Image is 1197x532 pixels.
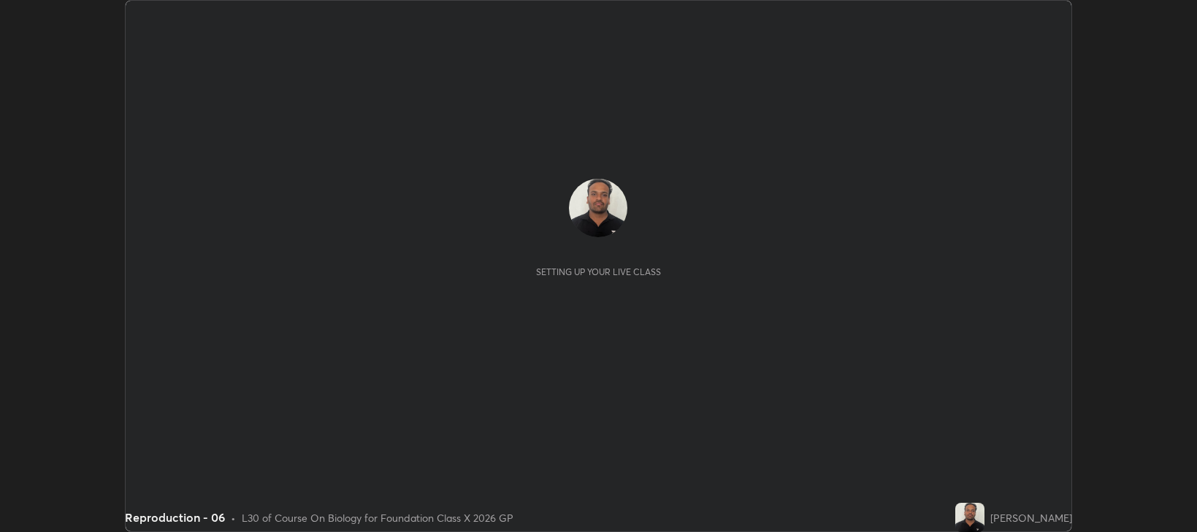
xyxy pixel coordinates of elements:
div: Setting up your live class [536,266,661,277]
div: [PERSON_NAME] [990,510,1072,525]
img: c449bc7577714875aafd9c306618b106.jpg [569,179,627,237]
img: c449bc7577714875aafd9c306618b106.jpg [955,503,984,532]
div: • [231,510,236,525]
div: L30 of Course On Biology for Foundation Class X 2026 GP [242,510,513,525]
div: Reproduction - 06 [125,509,225,526]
